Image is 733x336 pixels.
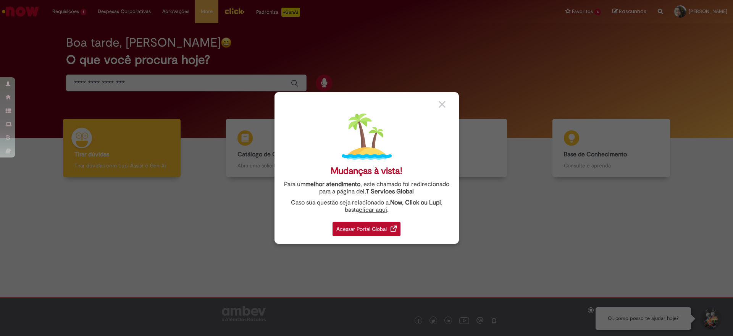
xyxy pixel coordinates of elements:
[389,199,441,206] strong: .Now, Click ou Lupi
[363,183,414,195] a: I.T Services Global
[280,181,453,195] div: Para um , este chamado foi redirecionado para a página de
[333,218,400,236] a: Acessar Portal Global
[305,180,360,188] strong: melhor atendimento
[333,222,400,236] div: Acessar Portal Global
[391,226,397,232] img: redirect_link.png
[331,166,402,177] div: Mudanças à vista!
[359,202,387,214] a: clicar aqui
[342,112,392,162] img: island.png
[439,101,446,108] img: close_button_grey.png
[280,199,453,214] div: Caso sua questão seja relacionado a , basta .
